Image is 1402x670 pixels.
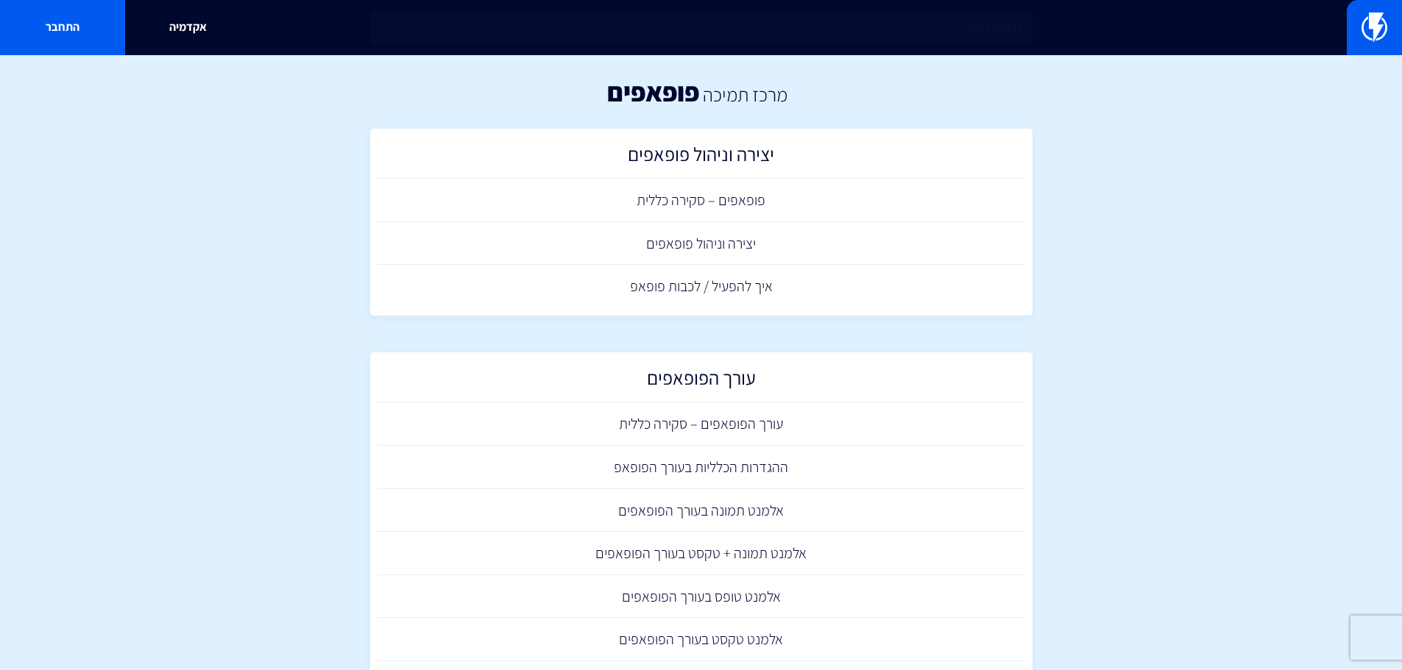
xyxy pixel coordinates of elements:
[378,446,1025,489] a: ההגדרות הכלליות בעורך הפופאפ
[378,360,1025,403] a: עורך הפופאפים
[378,136,1025,179] a: יצירה וניהול פופאפים
[378,222,1025,265] a: יצירה וניהול פופאפים
[378,265,1025,308] a: איך להפעיל / לכבות פופאפ
[607,77,699,107] h1: פופאפים
[378,618,1025,661] a: אלמנט טקסט בעורך הפופאפים
[370,11,1033,45] input: חיפוש מהיר...
[378,532,1025,575] a: אלמנט תמונה + טקסט בעורך הפופאפים
[378,179,1025,222] a: פופאפים – סקירה כללית
[385,367,1018,396] h2: עורך הפופאפים
[703,82,787,107] a: מרכז תמיכה
[378,402,1025,446] a: עורך הפופאפים – סקירה כללית
[385,143,1018,172] h2: יצירה וניהול פופאפים
[378,575,1025,619] a: אלמנט טופס בעורך הפופאפים
[378,489,1025,532] a: אלמנט תמונה בעורך הפופאפים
